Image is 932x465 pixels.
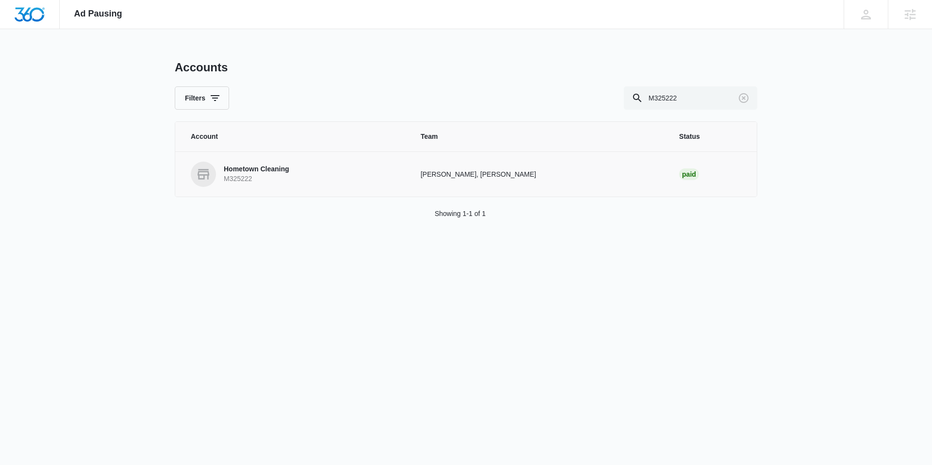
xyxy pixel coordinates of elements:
[16,25,23,33] img: website_grey.svg
[224,165,289,174] p: Hometown Cleaning
[434,209,485,219] p: Showing 1-1 of 1
[224,174,289,184] p: M325222
[97,56,104,64] img: tab_keywords_by_traffic_grey.svg
[420,169,656,180] p: [PERSON_NAME], [PERSON_NAME]
[25,25,107,33] div: Domain: [DOMAIN_NAME]
[107,57,164,64] div: Keywords by Traffic
[679,132,741,142] span: Status
[37,57,87,64] div: Domain Overview
[74,9,122,19] span: Ad Pausing
[27,16,48,23] div: v 4.0.25
[420,132,656,142] span: Team
[191,162,397,187] a: Hometown CleaningM325222
[16,16,23,23] img: logo_orange.svg
[26,56,34,64] img: tab_domain_overview_orange.svg
[624,86,757,110] input: Search By Account Number
[191,132,397,142] span: Account
[736,90,751,106] button: Clear
[679,168,699,180] div: Paid
[175,86,229,110] button: Filters
[175,60,228,75] h1: Accounts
